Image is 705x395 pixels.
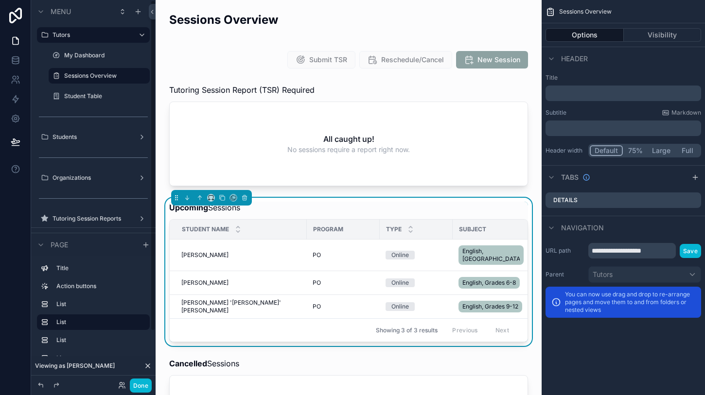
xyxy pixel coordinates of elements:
span: Sessions [169,202,240,213]
span: English, Grades 9-12 [462,303,518,310]
label: Header width [546,147,584,155]
label: List [56,318,142,326]
span: Subject [459,225,486,233]
button: Save [680,244,701,258]
span: Navigation [561,223,604,233]
span: Type [386,225,402,233]
label: Details [553,196,578,204]
a: Markdown [662,109,701,117]
label: Sessions Overview [64,72,144,80]
strong: Upcoming [169,203,208,212]
span: PO [313,303,321,310]
label: Title [546,74,701,82]
p: You can now use drag and drop to re-arrange pages and move them to and from folders or nested views [565,291,695,314]
div: scrollable content [546,120,701,136]
label: List [56,300,146,308]
label: Action buttons [56,282,146,290]
span: Tutors [593,270,613,279]
div: Online [391,251,409,259]
span: PO [313,279,321,287]
label: Student Table [64,92,148,100]
span: [PERSON_NAME] [181,279,229,287]
span: Viewing as [PERSON_NAME] [35,362,115,370]
label: Organizations [53,174,134,182]
label: URL path [546,247,584,255]
label: My Dashboard [64,52,148,59]
button: Large [648,145,675,156]
div: Online [391,278,409,287]
span: Showing 3 of 3 results [376,326,438,334]
div: scrollable content [546,86,701,101]
label: Students [53,133,134,141]
label: Title [56,264,146,272]
button: Tutors [588,266,701,283]
span: PO [313,251,321,259]
button: Default [590,145,623,156]
span: Program [313,225,343,233]
span: Menu [51,7,71,17]
span: Sessions Overview [559,8,612,16]
button: 75% [623,145,648,156]
span: English, [GEOGRAPHIC_DATA] [462,247,520,263]
span: Markdown [671,109,701,117]
div: scrollable content [31,256,156,376]
button: Done [130,378,152,393]
label: Tutors [53,31,130,39]
label: Tutoring Session Reports [53,215,134,223]
span: English, Grades 6-8 [462,279,516,287]
span: Student Name [182,225,229,233]
button: Visibility [624,28,702,42]
div: Online [391,302,409,311]
span: Header [561,54,588,64]
span: [PERSON_NAME] [181,251,229,259]
button: Full [675,145,700,156]
label: List [56,354,146,362]
label: List [56,336,146,344]
span: [PERSON_NAME] '[PERSON_NAME]' [PERSON_NAME] [181,299,301,314]
span: Tabs [561,172,579,182]
span: Page [51,240,68,250]
button: Options [546,28,624,42]
label: Subtitle [546,109,566,117]
label: Parent [546,271,584,278]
